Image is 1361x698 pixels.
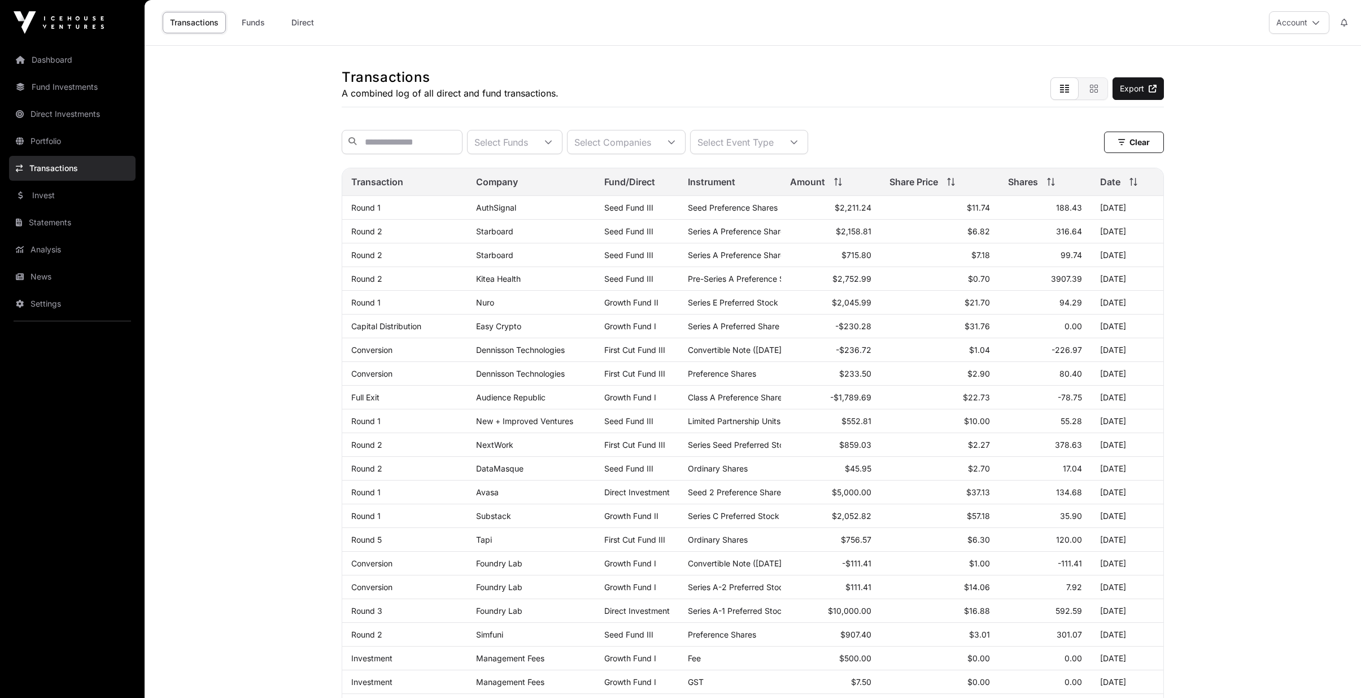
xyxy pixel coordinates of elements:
span: Fund/Direct [604,175,655,189]
a: AuthSignal [476,203,516,212]
a: Round 5 [351,535,382,544]
span: Ordinary Shares [688,464,748,473]
a: Kitea Health [476,274,521,283]
a: Substack [476,511,511,521]
td: -$230.28 [781,315,880,338]
span: Series A-1 Preferred Stock [688,606,786,616]
td: $2,211.24 [781,196,880,220]
td: $2,752.99 [781,267,880,291]
span: $14.06 [964,582,990,592]
span: Ordinary Shares [688,535,748,544]
a: Fund Investments [9,75,136,99]
span: Series A Preference Shares [688,250,789,260]
a: Growth Fund I [604,677,656,687]
td: [DATE] [1091,267,1163,291]
a: Tapi [476,535,492,544]
p: Management Fees [476,653,586,663]
span: Series A Preference Shares [688,226,789,236]
a: Foundry Lab [476,559,522,568]
span: Series A-2 Preferred Stock [688,582,788,592]
div: Select Event Type [691,130,780,154]
a: Investment [351,677,392,687]
a: News [9,264,136,289]
span: $10.00 [964,416,990,426]
span: Preference Shares [688,369,756,378]
td: [DATE] [1091,386,1163,409]
a: Foundry Lab [476,606,522,616]
a: Seed Fund III [604,630,653,639]
td: $2,052.82 [781,504,880,528]
p: Management Fees [476,677,586,687]
td: [DATE] [1091,552,1163,575]
span: Pre-Series A Preference Shares [688,274,805,283]
span: 3907.39 [1051,274,1082,283]
td: $233.50 [781,362,880,386]
td: [DATE] [1091,196,1163,220]
a: Round 2 [351,274,382,283]
a: Audience Republic [476,392,546,402]
span: Direct Investment [604,606,670,616]
span: Company [476,175,518,189]
button: Clear [1104,132,1164,153]
span: 120.00 [1056,535,1082,544]
a: Round 2 [351,226,382,236]
a: Seed Fund III [604,464,653,473]
a: Growth Fund II [604,298,658,307]
span: 134.68 [1056,487,1082,497]
td: [DATE] [1091,623,1163,647]
span: $3.01 [969,630,990,639]
span: 0.00 [1065,653,1082,663]
iframe: Chat Widget [1305,644,1361,698]
span: Limited Partnership Units [688,416,780,426]
span: $1.00 [969,559,990,568]
span: Series A Preferred Share [688,321,779,331]
a: Easy Crypto [476,321,521,331]
a: Starboard [476,226,513,236]
span: $22.73 [963,392,990,402]
span: $2.90 [967,369,990,378]
span: 592.59 [1055,606,1082,616]
span: 94.29 [1059,298,1082,307]
td: [DATE] [1091,647,1163,670]
a: Round 2 [351,440,382,450]
td: $552.81 [781,409,880,433]
span: $57.18 [967,511,990,521]
span: 188.43 [1056,203,1082,212]
td: [DATE] [1091,504,1163,528]
span: Transaction [351,175,403,189]
a: Round 1 [351,487,381,497]
span: 35.90 [1060,511,1082,521]
a: Round 3 [351,606,382,616]
td: [DATE] [1091,291,1163,315]
a: Growth Fund II [604,511,658,521]
td: $859.03 [781,433,880,457]
span: Share Price [889,175,938,189]
a: Round 2 [351,464,382,473]
a: Seed Fund III [604,416,653,426]
td: -$111.41 [781,552,880,575]
a: NextWork [476,440,513,450]
span: $6.82 [967,226,990,236]
td: [DATE] [1091,220,1163,243]
a: Growth Fund I [604,559,656,568]
span: 7.92 [1066,582,1082,592]
span: $31.76 [965,321,990,331]
span: Convertible Note ([DATE]) [688,559,784,568]
span: Date [1100,175,1120,189]
span: Seed Preference Shares [688,203,778,212]
a: Statements [9,210,136,235]
a: Avasa [476,487,499,497]
a: Direct [280,12,325,33]
td: [DATE] [1091,243,1163,267]
a: Round 2 [351,250,382,260]
a: Transactions [9,156,136,181]
td: $756.57 [781,528,880,552]
td: $10,000.00 [781,599,880,623]
a: First Cut Fund III [604,535,665,544]
a: Growth Fund I [604,653,656,663]
img: Icehouse Ventures Logo [14,11,104,34]
span: $6.30 [967,535,990,544]
a: Portfolio [9,129,136,154]
span: -226.97 [1052,345,1082,355]
span: $11.74 [967,203,990,212]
